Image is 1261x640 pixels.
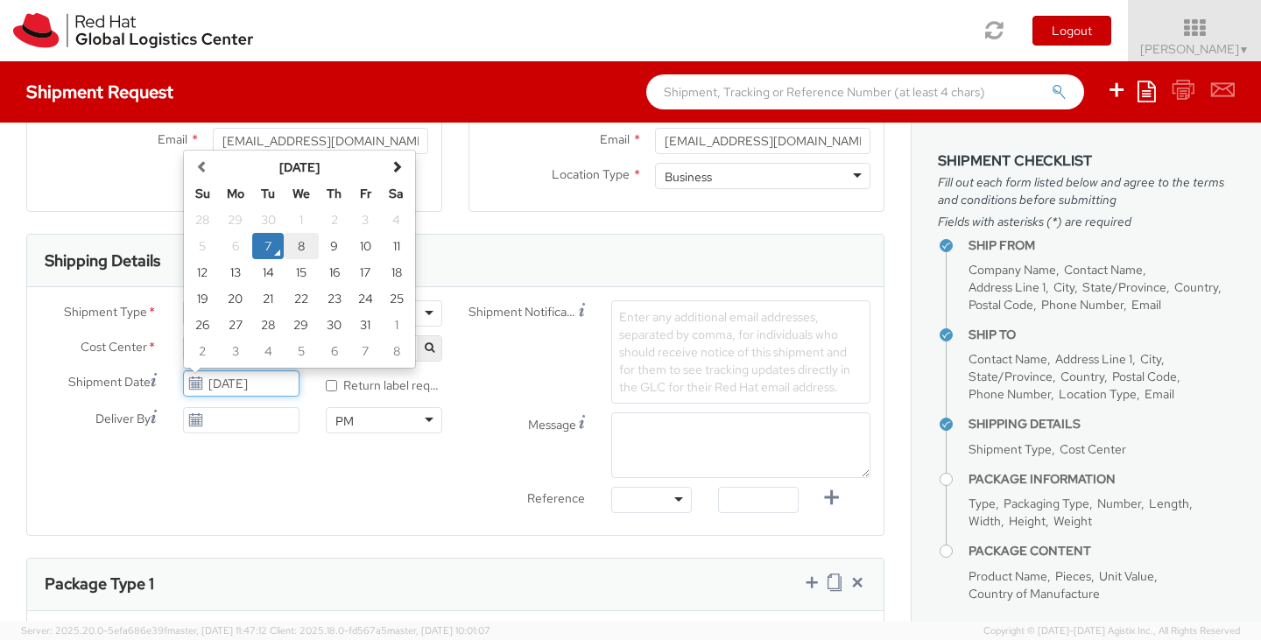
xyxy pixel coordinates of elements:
span: Width [969,513,1001,529]
input: Shipment, Tracking or Reference Number (at least 4 chars) [646,74,1084,109]
td: 6 [319,338,350,364]
span: Location Type [552,166,630,182]
span: Contact Name [969,351,1047,367]
th: Th [319,180,350,207]
span: Reference [527,490,585,506]
span: Type [969,496,996,511]
span: Fill out each form listed below and agree to the terms and conditions before submitting [938,173,1235,208]
span: Country of Manufacture [969,586,1100,601]
span: ▼ [1239,43,1250,57]
th: Mo [218,180,253,207]
span: Packaging Type [1004,496,1089,511]
span: Number [1097,496,1141,511]
td: 2 [187,338,218,364]
td: 27 [218,312,253,338]
span: Product Name [969,568,1047,584]
span: Postal Code [1112,369,1177,384]
h4: Ship To [969,328,1235,341]
td: 15 [284,259,319,285]
span: Enter any additional email addresses, separated by comma, for individuals who should receive noti... [619,309,850,395]
td: 20 [218,285,253,312]
span: Email [1145,386,1174,402]
span: City [1140,351,1161,367]
th: Fr [349,180,381,207]
h3: Package Type 1 [45,575,154,593]
span: Country [1174,279,1218,295]
td: 30 [252,207,284,233]
span: Shipment Date [68,373,151,391]
th: Su [187,180,218,207]
span: Shipment Type [64,303,147,323]
span: Pieces [1055,568,1091,584]
span: Next Month [391,160,403,172]
span: Company Name [969,262,1056,278]
td: 23 [319,285,350,312]
span: Deliver By [95,410,151,428]
span: Email [1131,297,1161,313]
td: 17 [349,259,381,285]
span: City [1053,279,1074,295]
td: 3 [349,207,381,233]
td: 4 [381,207,412,233]
td: 14 [252,259,284,285]
td: 26 [187,312,218,338]
td: 10 [349,233,381,259]
td: 13 [218,259,253,285]
div: Business [665,168,712,186]
h4: Shipping Details [969,418,1235,431]
td: 5 [187,233,218,259]
button: Logout [1032,16,1111,46]
span: Client: 2025.18.0-fd567a5 [270,624,490,636]
input: Return label required [326,380,337,391]
span: Unit Value [1099,568,1154,584]
label: Return label required [326,374,442,394]
div: PM [335,412,354,430]
span: Email [158,131,187,147]
td: 29 [218,207,253,233]
span: Copyright © [DATE]-[DATE] Agistix Inc., All Rights Reserved [983,624,1240,638]
h4: Shipment Request [26,82,173,102]
td: 5 [284,338,319,364]
span: Shipment Notification [468,303,579,321]
span: Country [1060,369,1104,384]
span: Fields with asterisks (*) are required [938,213,1235,230]
td: 9 [319,233,350,259]
td: 6 [218,233,253,259]
span: Cost Center [1060,441,1126,457]
th: Tu [252,180,284,207]
span: Postal Code [969,297,1033,313]
span: Email [600,131,630,147]
span: Address Line 1 [969,279,1046,295]
td: 28 [252,312,284,338]
td: 1 [284,207,319,233]
th: We [284,180,319,207]
span: Weight [1053,513,1092,529]
h4: Package Information [969,473,1235,486]
td: 7 [252,233,284,259]
h3: Shipment Checklist [938,153,1235,169]
td: 28 [187,207,218,233]
td: 3 [218,338,253,364]
td: 16 [319,259,350,285]
span: Server: 2025.20.0-5efa686e39f [21,624,267,636]
td: 1 [381,312,412,338]
h3: Shipping Details [45,252,160,270]
span: Cost Center [81,338,147,358]
span: Previous Month [196,160,208,172]
span: State/Province [1082,279,1166,295]
td: 8 [381,338,412,364]
span: Address Line 1 [1055,351,1132,367]
span: Shipment Type [969,441,1052,457]
img: rh-logistics-00dfa346123c4ec078e1.svg [13,13,253,48]
td: 11 [381,233,412,259]
span: Length [1149,496,1189,511]
span: Height [1009,513,1046,529]
td: 22 [284,285,319,312]
span: [PERSON_NAME] [1140,41,1250,57]
td: 18 [381,259,412,285]
h4: Ship From [969,239,1235,252]
td: 7 [349,338,381,364]
h4: Package Content [969,545,1235,558]
span: master, [DATE] 11:47:12 [167,624,267,636]
td: 24 [349,285,381,312]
